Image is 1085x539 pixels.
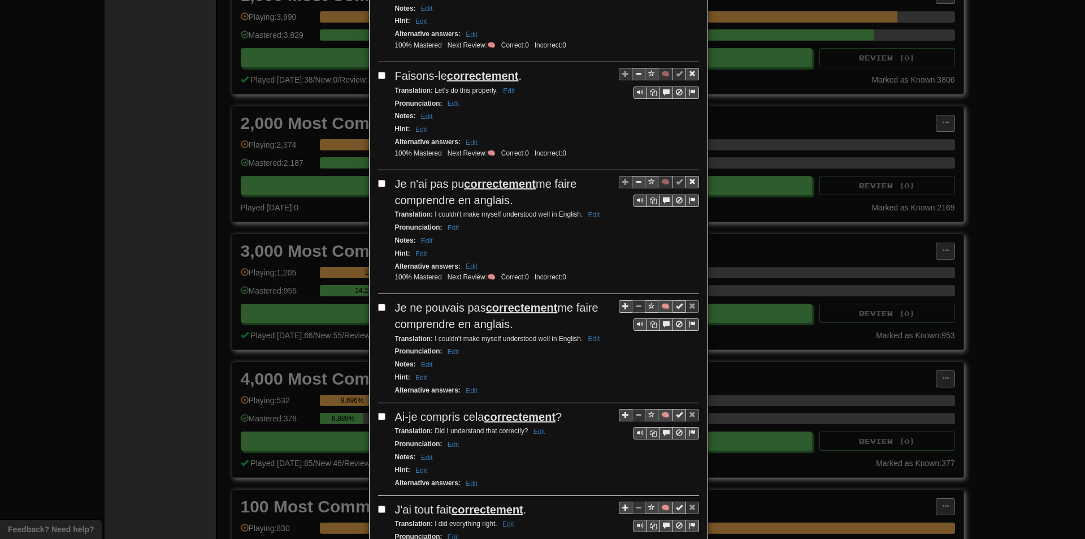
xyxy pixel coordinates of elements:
[395,520,518,528] small: I did everything right.
[447,70,519,82] u: correctement
[498,149,532,158] li: Correct: 0
[395,360,416,368] strong: Notes :
[498,41,532,50] li: Correct: 0
[585,333,604,345] button: Edit
[395,466,410,474] strong: Hint :
[500,85,518,97] button: Edit
[412,372,431,384] button: Edit
[658,176,673,188] button: 🧠
[395,262,461,270] strong: Alternative answers :
[619,409,699,440] div: Sentence controls
[633,195,699,207] div: Sentence controls
[392,41,445,50] li: 100% Mastered
[619,300,699,331] div: Sentence controls
[633,427,699,439] div: Sentence controls
[395,411,562,423] span: Ai-je compris cela ?
[619,502,699,533] div: Sentence controls
[395,335,433,343] strong: Translation :
[395,5,416,12] strong: Notes :
[395,223,442,231] strong: Pronunciation :
[658,409,673,421] button: 🧠
[418,451,436,464] button: Edit
[658,502,673,514] button: 🧠
[392,273,445,282] li: 100% Mastered
[445,273,498,282] li: Next Review: 🧠
[395,210,433,218] strong: Translation :
[395,386,461,394] strong: Alternative answers :
[395,138,461,146] strong: Alternative answers :
[418,235,436,247] button: Edit
[395,87,433,94] strong: Translation :
[418,110,436,123] button: Edit
[462,385,481,397] button: Edit
[658,300,673,313] button: 🧠
[444,222,463,234] button: Edit
[395,520,433,528] strong: Translation :
[444,97,463,110] button: Edit
[412,123,431,136] button: Edit
[633,318,699,331] div: Sentence controls
[499,518,518,531] button: Edit
[444,438,463,451] button: Edit
[395,335,604,343] small: I couldn't make myself understood well in English.
[530,425,549,438] button: Edit
[412,15,431,28] button: Edit
[395,125,410,133] strong: Hint :
[445,149,498,158] li: Next Review: 🧠
[452,503,523,516] u: correctement
[462,136,481,149] button: Edit
[633,520,699,532] div: Sentence controls
[395,503,527,516] span: J'ai tout fait .
[486,301,558,314] u: correctement
[444,346,463,358] button: Edit
[395,453,416,461] strong: Notes :
[395,178,577,206] span: Je n'ai pas pu me faire comprendre en anglais.
[395,347,442,355] strong: Pronunciation :
[395,301,598,330] span: Je ne pouvais pas me faire comprendre en anglais.
[464,178,536,190] u: correctement
[462,28,481,41] button: Edit
[633,87,699,99] div: Sentence controls
[462,477,481,490] button: Edit
[395,30,461,38] strong: Alternative answers :
[585,209,604,221] button: Edit
[395,373,410,381] strong: Hint :
[395,70,522,82] span: Faisons-le .
[395,427,549,435] small: Did I understand that correctly?
[498,273,532,282] li: Correct: 0
[532,149,569,158] li: Incorrect: 0
[412,248,431,260] button: Edit
[418,2,436,15] button: Edit
[412,464,431,477] button: Edit
[395,427,433,435] strong: Translation :
[532,41,569,50] li: Incorrect: 0
[462,260,481,273] button: Edit
[395,440,442,448] strong: Pronunciation :
[418,359,436,371] button: Edit
[484,411,555,423] u: correctement
[395,210,604,218] small: I couldn't make myself understood well in English.
[619,68,699,99] div: Sentence controls
[395,236,416,244] strong: Notes :
[395,112,416,120] strong: Notes :
[395,249,410,257] strong: Hint :
[395,479,461,487] strong: Alternative answers :
[658,68,673,80] button: 🧠
[395,17,410,25] strong: Hint :
[395,100,442,107] strong: Pronunciation :
[395,87,518,94] small: Let's do this properly.
[392,149,445,158] li: 100% Mastered
[619,176,699,207] div: Sentence controls
[445,41,498,50] li: Next Review: 🧠
[532,273,569,282] li: Incorrect: 0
